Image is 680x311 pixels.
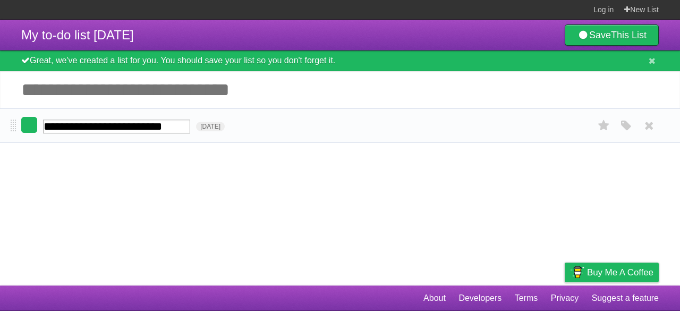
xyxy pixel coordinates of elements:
[551,288,579,308] a: Privacy
[423,288,446,308] a: About
[565,263,659,282] a: Buy me a coffee
[515,288,538,308] a: Terms
[570,263,584,281] img: Buy me a coffee
[21,28,134,42] span: My to-do list [DATE]
[565,24,659,46] a: SaveThis List
[594,117,614,135] label: Star task
[458,288,501,308] a: Developers
[592,288,659,308] a: Suggest a feature
[21,117,37,133] label: Done
[611,30,647,40] b: This List
[196,122,225,131] span: [DATE]
[587,263,653,282] span: Buy me a coffee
